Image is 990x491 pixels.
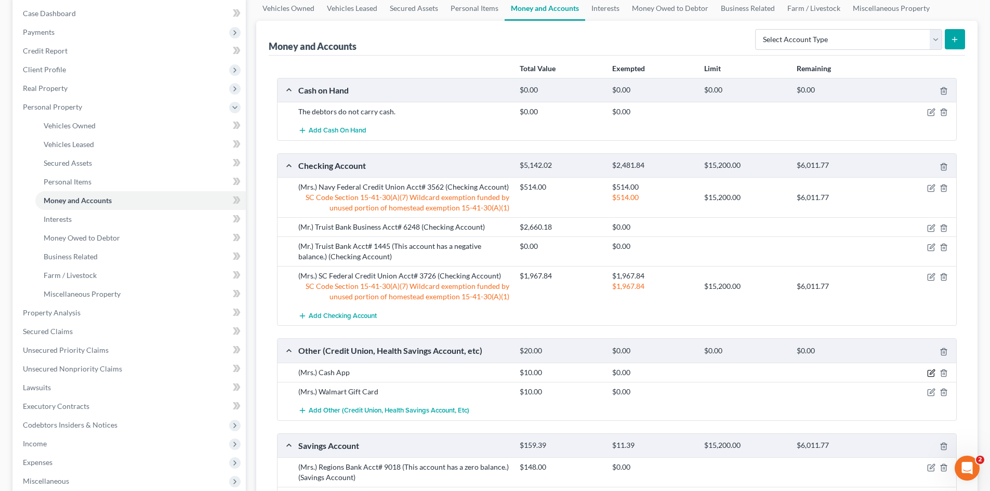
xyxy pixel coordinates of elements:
a: Unsecured Nonpriority Claims [15,360,246,378]
strong: Exempted [612,64,645,73]
div: (Mrs.) Regions Bank Acct# 9018 (This account has a zero balance.) (Savings Account) [293,462,514,483]
div: Other (Credit Union, Health Savings Account, etc) [293,345,514,356]
div: $0.00 [791,85,883,95]
div: (Mrs.) SC Federal Credit Union Acct# 3726 (Checking Account) [293,271,514,281]
button: Add Checking Account [298,306,377,325]
div: SC Code Section 15-41-30(A)(7) Wildcard exemption funded by unused portion of homestead exemption... [293,192,514,213]
a: Unsecured Priority Claims [15,341,246,360]
div: $514.00 [514,182,606,192]
div: $11.39 [607,441,699,450]
div: $15,200.00 [699,161,791,170]
span: Personal Property [23,102,82,111]
a: Credit Report [15,42,246,60]
div: $15,200.00 [699,192,791,203]
span: Vehicles Owned [44,121,96,130]
a: Secured Assets [35,154,246,172]
div: Savings Account [293,440,514,451]
div: $15,200.00 [699,281,791,291]
div: $0.00 [607,387,699,397]
span: Add Cash on Hand [309,127,366,135]
span: Add Other (Credit Union, Health Savings Account, etc) [309,406,469,415]
div: $5,142.02 [514,161,606,170]
div: $0.00 [607,107,699,117]
div: The debtors do not carry cash. [293,107,514,117]
a: Miscellaneous Property [35,285,246,303]
iframe: Intercom live chat [955,456,980,481]
a: Property Analysis [15,303,246,322]
div: Checking Account [293,160,514,171]
strong: Total Value [520,64,556,73]
span: Credit Report [23,46,68,55]
div: $2,660.18 [514,222,606,232]
span: Unsecured Nonpriority Claims [23,364,122,373]
div: SC Code Section 15-41-30(A)(7) Wildcard exemption funded by unused portion of homestead exemption... [293,281,514,302]
span: Client Profile [23,65,66,74]
div: $0.00 [607,367,699,378]
span: Miscellaneous [23,476,69,485]
a: Interests [35,210,246,229]
span: Expenses [23,458,52,467]
button: Add Cash on Hand [298,121,366,140]
div: $0.00 [791,346,883,356]
span: Unsecured Priority Claims [23,346,109,354]
span: Secured Claims [23,327,73,336]
strong: Remaining [797,64,831,73]
span: 2 [976,456,984,464]
span: Executory Contracts [23,402,89,410]
div: $0.00 [514,107,606,117]
div: $20.00 [514,346,606,356]
a: Vehicles Leased [35,135,246,154]
strong: Limit [704,64,721,73]
span: Money and Accounts [44,196,112,205]
span: Payments [23,28,55,36]
div: $6,011.77 [791,441,883,450]
div: $10.00 [514,367,606,378]
div: $10.00 [514,387,606,397]
a: Lawsuits [15,378,246,397]
div: $0.00 [607,85,699,95]
div: $148.00 [514,462,606,472]
span: Money Owed to Debtor [44,233,120,242]
div: $514.00 [607,192,699,203]
div: $1,967.84 [514,271,606,281]
span: Real Property [23,84,68,92]
div: Cash on Hand [293,85,514,96]
a: Executory Contracts [15,397,246,416]
div: $2,481.84 [607,161,699,170]
div: $0.00 [514,85,606,95]
div: $6,011.77 [791,192,883,203]
div: $0.00 [699,346,791,356]
a: Case Dashboard [15,4,246,23]
div: $514.00 [607,182,699,192]
div: (Mrs.) Walmart Gift Card [293,387,514,397]
div: $159.39 [514,441,606,450]
span: Add Checking Account [309,312,377,320]
span: Personal Items [44,177,91,186]
div: $0.00 [607,222,699,232]
span: Codebtors Insiders & Notices [23,420,117,429]
div: $0.00 [514,241,606,251]
span: Lawsuits [23,383,51,392]
span: Vehicles Leased [44,140,94,149]
a: Vehicles Owned [35,116,246,135]
a: Secured Claims [15,322,246,341]
span: Secured Assets [44,158,92,167]
span: Farm / Livestock [44,271,97,280]
button: Add Other (Credit Union, Health Savings Account, etc) [298,401,469,420]
div: $6,011.77 [791,161,883,170]
div: $0.00 [607,241,699,251]
span: Case Dashboard [23,9,76,18]
span: Miscellaneous Property [44,289,121,298]
span: Property Analysis [23,308,81,317]
div: $0.00 [699,85,791,95]
div: $1,967.84 [607,271,699,281]
span: Income [23,439,47,448]
div: $0.00 [607,346,699,356]
div: $6,011.77 [791,281,883,291]
div: (Mrs.) Navy Federal Credit Union Acct# 3562 (Checking Account) [293,182,514,192]
span: Interests [44,215,72,223]
div: (Mrs.) Cash App [293,367,514,378]
a: Money Owed to Debtor [35,229,246,247]
div: (Mr.) Truist Bank Business Acct# 6248 (Checking Account) [293,222,514,232]
a: Money and Accounts [35,191,246,210]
